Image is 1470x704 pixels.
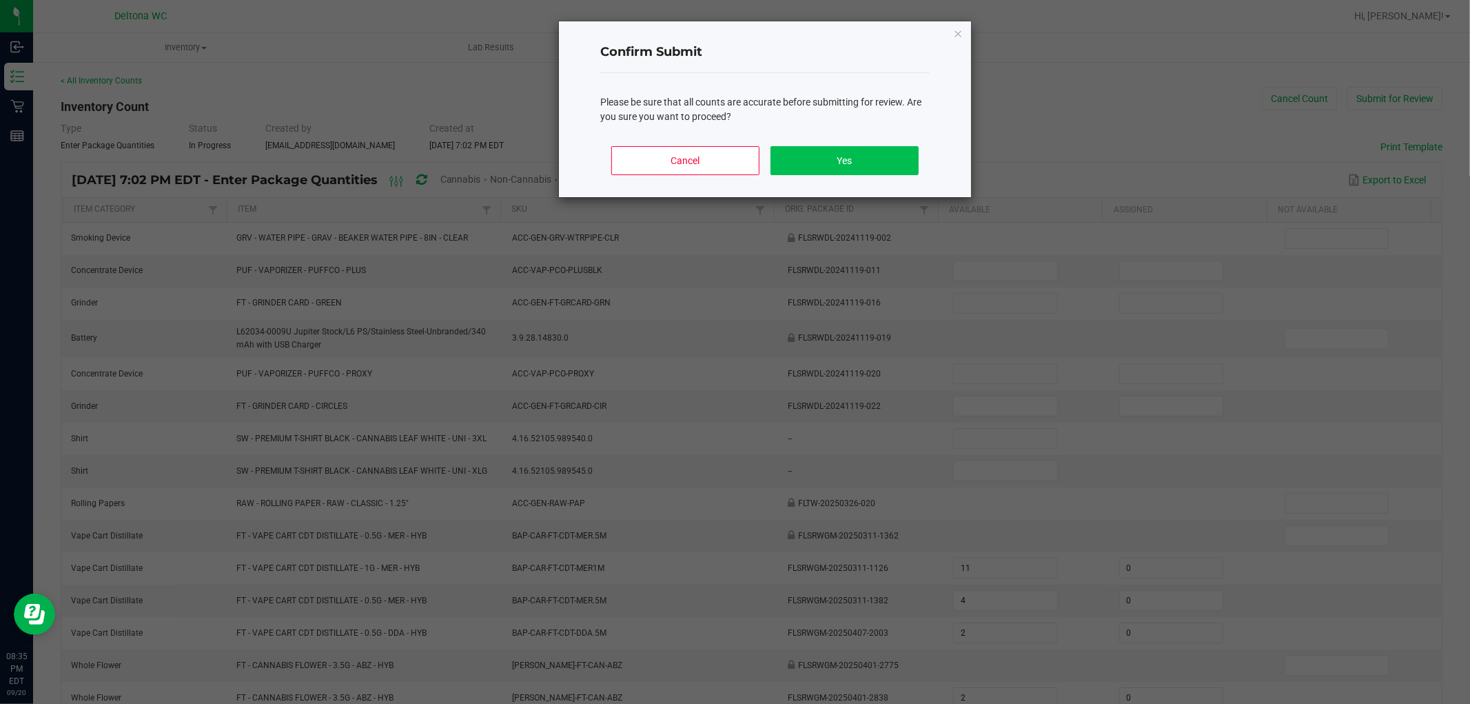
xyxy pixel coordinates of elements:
[600,43,930,61] h4: Confirm Submit
[770,146,919,175] button: Yes
[611,146,759,175] button: Cancel
[600,95,930,124] div: Please be sure that all counts are accurate before submitting for review. Are you sure you want t...
[14,594,55,635] iframe: Resource center
[953,25,963,41] button: Close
